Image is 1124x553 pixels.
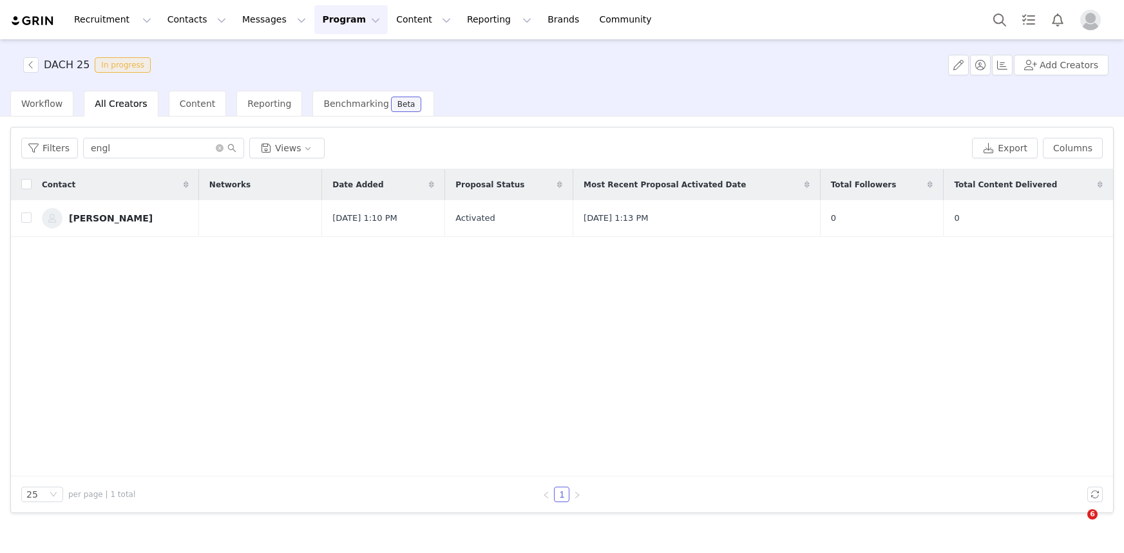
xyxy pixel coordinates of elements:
[954,179,1057,191] span: Total Content Delivered
[95,57,151,73] span: In progress
[584,212,648,225] span: [DATE] 1:13 PM
[95,98,147,109] span: All Creators
[1080,10,1101,30] img: placeholder-profile.jpg
[1014,55,1109,75] button: Add Creators
[554,487,569,502] li: 1
[1043,5,1072,34] button: Notifications
[42,179,75,191] span: Contact
[1087,509,1098,520] span: 6
[44,57,90,73] h3: DACH 25
[1043,138,1103,158] button: Columns
[69,213,153,223] div: [PERSON_NAME]
[540,5,591,34] a: Brands
[247,98,291,109] span: Reporting
[314,5,388,34] button: Program
[555,487,569,501] a: 1
[592,5,665,34] a: Community
[50,491,57,500] i: icon: down
[538,487,554,502] li: Previous Page
[26,487,38,501] div: 25
[83,138,244,158] input: Search...
[573,491,581,499] i: icon: right
[23,57,156,73] span: [object Object]
[332,179,383,191] span: Date Added
[584,179,746,191] span: Most Recent Proposal Activated Date
[180,98,216,109] span: Content
[397,100,415,108] div: Beta
[455,212,495,225] span: Activated
[21,138,78,158] button: Filters
[42,208,189,229] a: [PERSON_NAME]
[954,212,959,225] span: 0
[10,15,55,27] img: grin logo
[68,489,135,500] span: per page | 1 total
[986,5,1014,34] button: Search
[66,5,159,34] button: Recruitment
[42,208,62,229] img: 530b99e0-ac1c-4b98-bd72-9041efc79a6f--s.jpg
[21,98,62,109] span: Workflow
[209,179,251,191] span: Networks
[831,212,836,225] span: 0
[831,179,897,191] span: Total Followers
[160,5,234,34] button: Contacts
[216,144,224,152] i: icon: close-circle
[388,5,459,34] button: Content
[332,212,397,225] span: [DATE] 1:10 PM
[323,98,388,109] span: Benchmarking
[234,5,314,34] button: Messages
[249,138,325,158] button: Views
[1061,509,1092,540] iframe: Intercom live chat
[972,138,1038,158] button: Export
[1072,10,1114,30] button: Profile
[1014,5,1043,34] a: Tasks
[227,144,236,153] i: icon: search
[569,487,585,502] li: Next Page
[542,491,550,499] i: icon: left
[455,179,524,191] span: Proposal Status
[459,5,539,34] button: Reporting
